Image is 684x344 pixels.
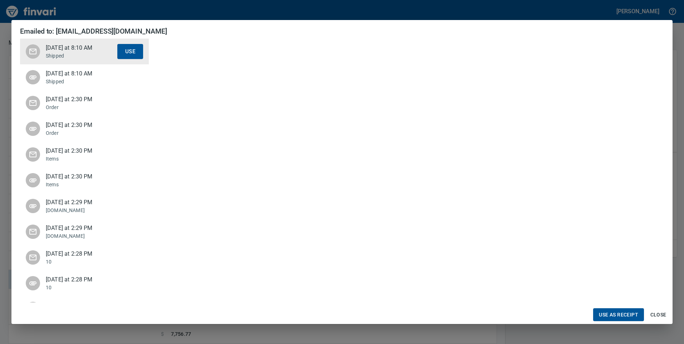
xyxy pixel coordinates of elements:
p: Order [46,129,117,137]
span: [DATE] at 2:30 PM [46,121,117,129]
div: [DATE] at 2:28 PM10 [20,245,149,270]
div: [DATE] at 2:30 PMOrder [20,116,149,142]
p: Shipped [46,78,117,85]
div: [DATE] at 2:28 PMOrder [20,296,149,322]
span: [DATE] at 8:10 AM [46,69,117,78]
span: [DATE] at 2:30 PM [46,95,117,104]
div: [DATE] at 8:10 AMShipped [20,64,149,90]
div: [DATE] at 2:30 PMItems [20,167,149,193]
p: 10 [46,258,117,265]
p: [DOMAIN_NAME] [46,207,117,214]
span: [DATE] at 2:30 PM [46,147,117,155]
p: Items [46,181,117,188]
span: [DATE] at 2:29 PM [46,198,117,207]
span: [DATE] at 2:30 PM [46,172,117,181]
span: Close [650,310,667,319]
div: [DATE] at 2:29 PM[DOMAIN_NAME] [20,219,149,245]
div: [DATE] at 2:30 PMOrder [20,90,149,116]
h4: Emailed to: [EMAIL_ADDRESS][DOMAIN_NAME] [20,27,167,36]
button: Use [117,44,143,59]
span: [DATE] at 2:28 PM [46,301,117,310]
span: Use [125,47,135,56]
span: [DATE] at 2:29 PM [46,224,117,232]
p: Order [46,104,117,111]
p: 10 [46,284,117,291]
span: [DATE] at 2:28 PM [46,275,117,284]
span: Use as Receipt [599,310,638,319]
div: [DATE] at 2:29 PM[DOMAIN_NAME] [20,193,149,219]
span: [DATE] at 2:28 PM [46,250,117,258]
div: [DATE] at 2:28 PM10 [20,270,149,296]
button: Use as Receipt [593,308,644,321]
p: Items [46,155,117,162]
div: [DATE] at 2:30 PMItems [20,142,149,167]
p: [DOMAIN_NAME] [46,232,117,240]
button: Close [647,308,670,321]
